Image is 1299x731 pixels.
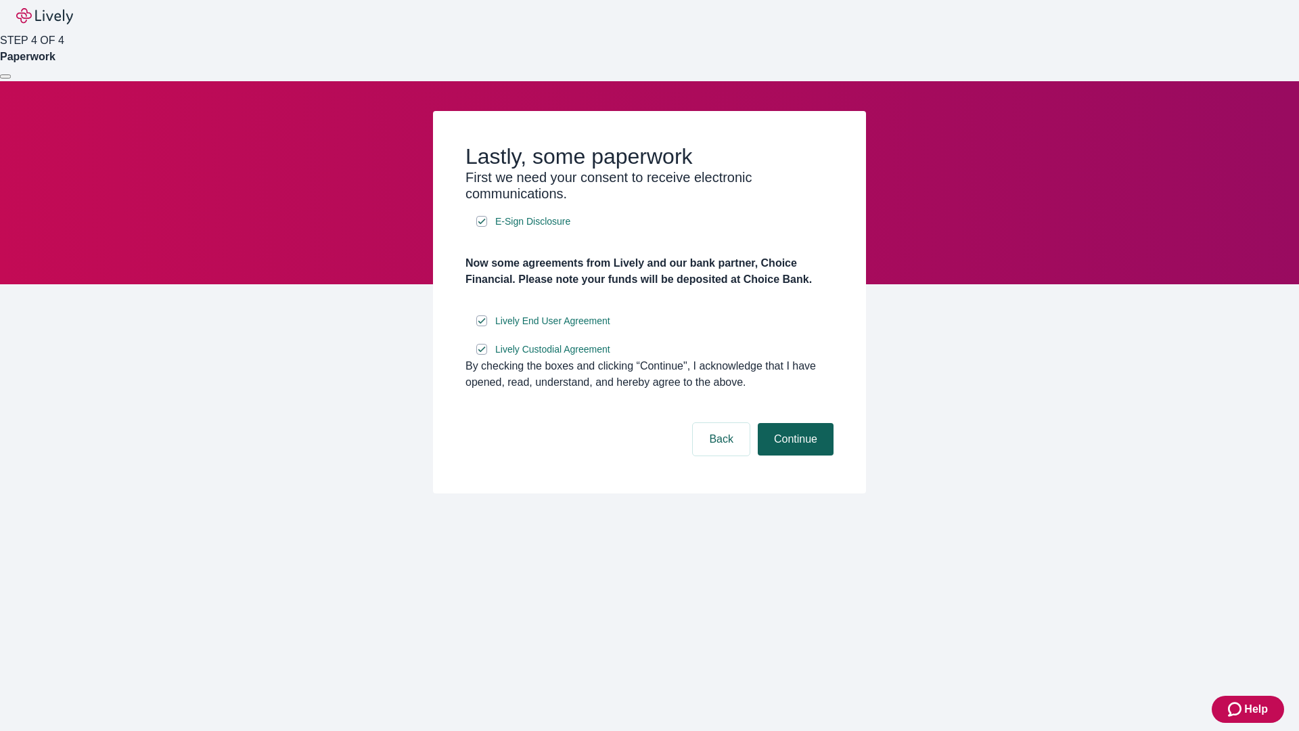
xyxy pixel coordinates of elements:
a: e-sign disclosure document [493,341,613,358]
h2: Lastly, some paperwork [465,143,834,169]
span: Lively Custodial Agreement [495,342,610,357]
img: Lively [16,8,73,24]
button: Back [693,423,750,456]
button: Zendesk support iconHelp [1212,696,1284,723]
h3: First we need your consent to receive electronic communications. [465,169,834,202]
svg: Zendesk support icon [1228,701,1244,717]
h4: Now some agreements from Lively and our bank partner, Choice Financial. Please note your funds wi... [465,255,834,288]
span: Lively End User Agreement [495,314,610,328]
a: e-sign disclosure document [493,213,573,230]
a: e-sign disclosure document [493,313,613,330]
div: By checking the boxes and clicking “Continue", I acknowledge that I have opened, read, understand... [465,358,834,391]
button: Continue [758,423,834,456]
span: Help [1244,701,1268,717]
span: E-Sign Disclosure [495,215,570,229]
